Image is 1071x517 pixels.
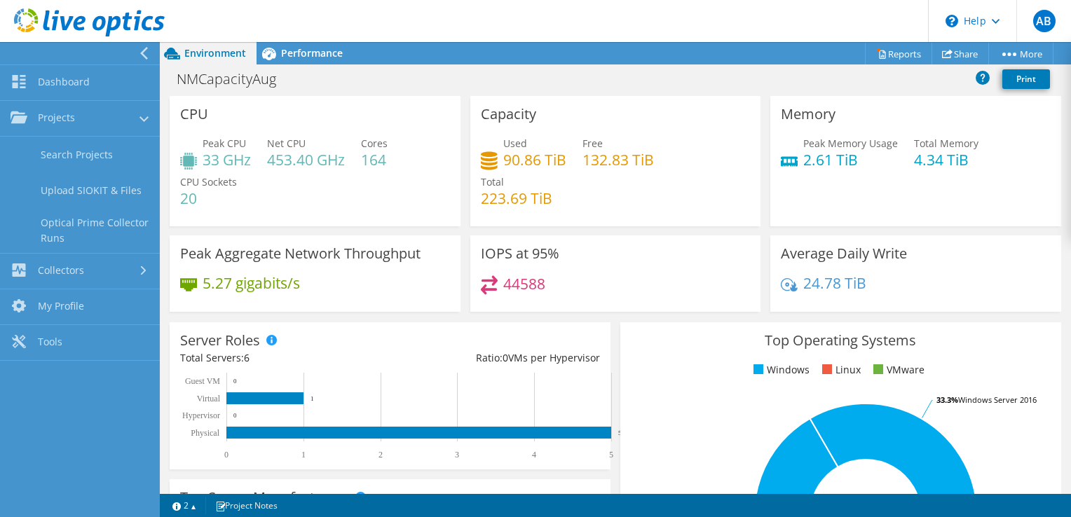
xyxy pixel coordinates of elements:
[503,152,566,167] h4: 90.86 TiB
[481,106,536,122] h3: Capacity
[203,137,246,150] span: Peak CPU
[1002,69,1050,89] a: Print
[180,490,349,505] h3: Top Server Manufacturers
[819,362,861,378] li: Linux
[914,152,978,167] h4: 4.34 TiB
[582,137,603,150] span: Free
[781,246,907,261] h3: Average Daily Write
[191,428,219,438] text: Physical
[870,362,925,378] li: VMware
[750,362,810,378] li: Windows
[281,46,343,60] span: Performance
[936,394,958,405] tspan: 33.3%
[378,450,383,460] text: 2
[781,106,835,122] h3: Memory
[390,350,599,366] div: Ratio: VMs per Hypervisor
[233,378,237,385] text: 0
[503,276,545,291] h4: 44588
[180,333,260,348] h3: Server Roles
[481,191,552,206] h4: 223.69 TiB
[163,497,206,514] a: 2
[233,412,237,419] text: 0
[180,106,208,122] h3: CPU
[182,411,220,420] text: Hypervisor
[180,191,237,206] h4: 20
[205,497,287,514] a: Project Notes
[609,450,613,460] text: 5
[958,394,1037,405] tspan: Windows Server 2016
[197,394,221,404] text: Virtual
[946,15,958,27] svg: \n
[361,137,388,150] span: Cores
[180,175,237,188] span: CPU Sockets
[267,137,306,150] span: Net CPU
[184,46,246,60] span: Environment
[244,351,250,364] span: 6
[455,450,459,460] text: 3
[180,246,421,261] h3: Peak Aggregate Network Throughput
[803,137,898,150] span: Peak Memory Usage
[180,350,390,366] div: Total Servers:
[311,395,314,402] text: 1
[865,43,932,64] a: Reports
[481,175,504,188] span: Total
[582,152,654,167] h4: 132.83 TiB
[803,152,898,167] h4: 2.61 TiB
[503,137,527,150] span: Used
[503,351,508,364] span: 0
[170,71,298,87] h1: NMCapacityAug
[988,43,1053,64] a: More
[932,43,989,64] a: Share
[361,152,388,167] h4: 164
[914,137,978,150] span: Total Memory
[267,152,345,167] h4: 453.40 GHz
[203,275,300,291] h4: 5.27 gigabits/s
[532,450,536,460] text: 4
[631,333,1051,348] h3: Top Operating Systems
[301,450,306,460] text: 1
[203,152,251,167] h4: 33 GHz
[803,275,866,291] h4: 24.78 TiB
[481,246,559,261] h3: IOPS at 95%
[185,376,220,386] text: Guest VM
[224,450,228,460] text: 0
[1033,10,1056,32] span: AB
